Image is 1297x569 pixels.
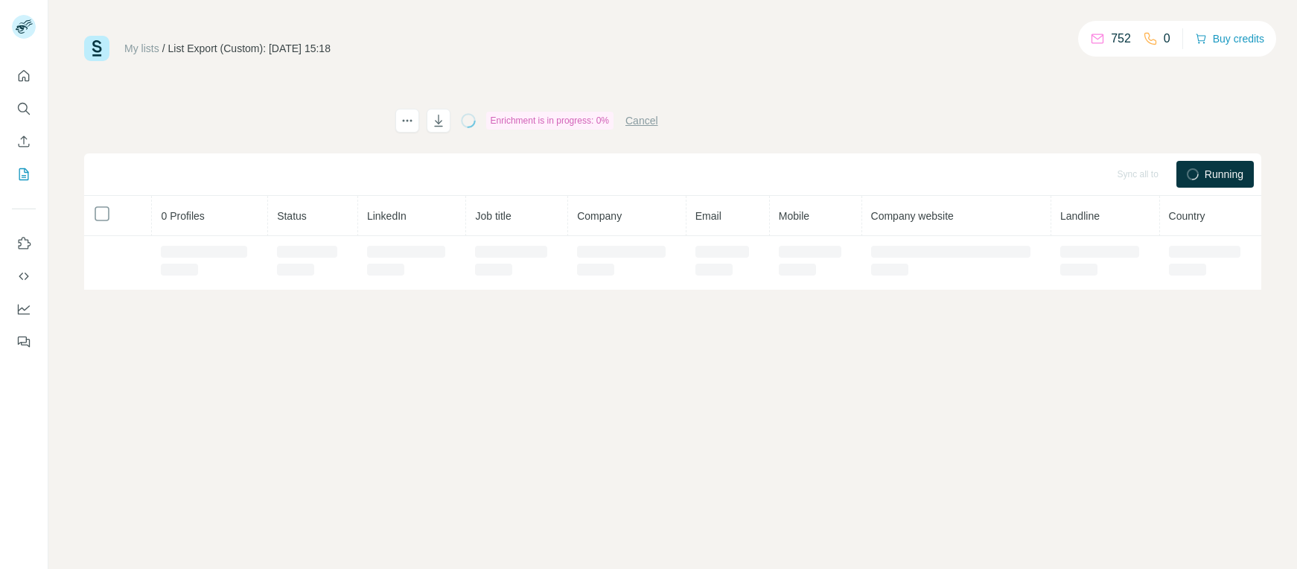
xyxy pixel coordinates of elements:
[779,210,809,222] span: Mobile
[395,109,419,133] button: actions
[1164,30,1170,48] p: 0
[84,109,382,133] h1: List Export (Custom): [DATE] 15:18
[277,210,307,222] span: Status
[124,42,159,54] a: My lists
[12,230,36,257] button: Use Surfe on LinkedIn
[168,41,331,56] div: List Export (Custom): [DATE] 15:18
[1205,167,1243,182] span: Running
[161,210,204,222] span: 0 Profiles
[486,112,614,130] div: Enrichment is in progress: 0%
[1195,28,1264,49] button: Buy credits
[871,210,954,222] span: Company website
[12,161,36,188] button: My lists
[162,41,165,56] li: /
[625,113,658,128] button: Cancel
[577,210,622,222] span: Company
[695,210,721,222] span: Email
[367,210,407,222] span: LinkedIn
[12,328,36,355] button: Feedback
[1169,210,1205,222] span: Country
[12,296,36,322] button: Dashboard
[1111,30,1131,48] p: 752
[12,63,36,89] button: Quick start
[84,36,109,61] img: Surfe Logo
[12,95,36,122] button: Search
[475,210,511,222] span: Job title
[1060,210,1100,222] span: Landline
[12,263,36,290] button: Use Surfe API
[12,128,36,155] button: Enrich CSV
